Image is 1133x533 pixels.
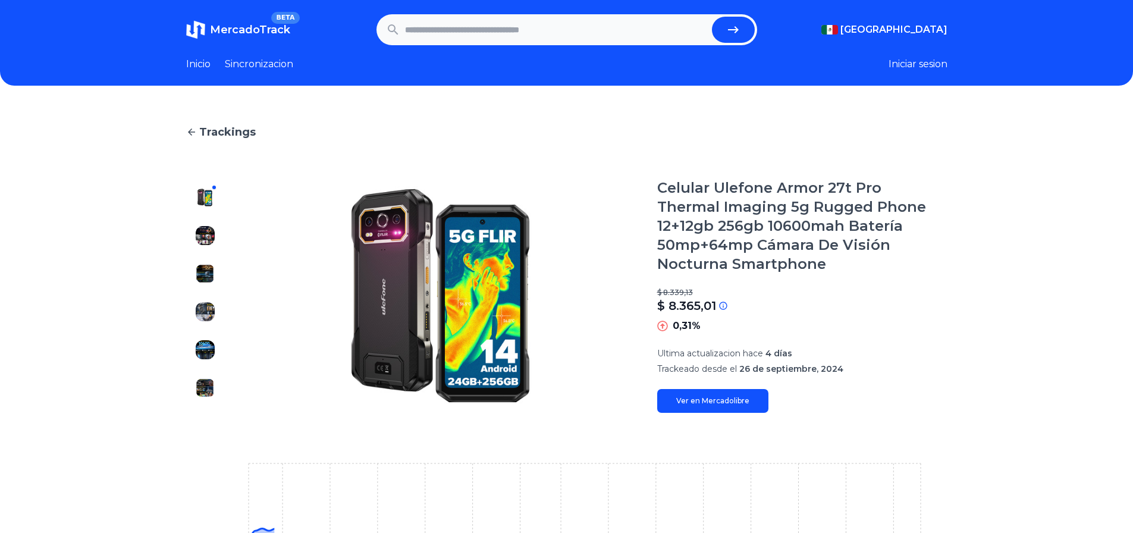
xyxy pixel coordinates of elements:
span: 4 días [765,348,792,359]
span: Trackings [199,124,256,140]
p: 0,31% [673,319,701,333]
p: $ 8.339,13 [657,288,947,297]
span: BETA [271,12,299,24]
a: Inicio [186,57,211,71]
button: Iniciar sesion [889,57,947,71]
img: Celular Ulefone Armor 27t Pro Thermal Imaging 5g Rugged Phone 12+12gb 256gb 10600mah Batería 50mp... [196,378,215,397]
h1: Celular Ulefone Armor 27t Pro Thermal Imaging 5g Rugged Phone 12+12gb 256gb 10600mah Batería 50mp... [657,178,947,274]
p: $ 8.365,01 [657,297,716,314]
a: Sincronizacion [225,57,293,71]
a: MercadoTrackBETA [186,20,290,39]
img: Celular Ulefone Armor 27t Pro Thermal Imaging 5g Rugged Phone 12+12gb 256gb 10600mah Batería 50mp... [196,340,215,359]
img: Mexico [821,25,838,35]
span: Trackeado desde el [657,363,737,374]
span: MercadoTrack [210,23,290,36]
img: MercadoTrack [186,20,205,39]
img: Celular Ulefone Armor 27t Pro Thermal Imaging 5g Rugged Phone 12+12gb 256gb 10600mah Batería 50mp... [248,178,633,413]
img: Celular Ulefone Armor 27t Pro Thermal Imaging 5g Rugged Phone 12+12gb 256gb 10600mah Batería 50mp... [196,226,215,245]
img: Celular Ulefone Armor 27t Pro Thermal Imaging 5g Rugged Phone 12+12gb 256gb 10600mah Batería 50mp... [196,188,215,207]
span: 26 de septiembre, 2024 [739,363,843,374]
button: [GEOGRAPHIC_DATA] [821,23,947,37]
img: Celular Ulefone Armor 27t Pro Thermal Imaging 5g Rugged Phone 12+12gb 256gb 10600mah Batería 50mp... [196,264,215,283]
span: Ultima actualizacion hace [657,348,763,359]
a: Ver en Mercadolibre [657,389,768,413]
a: Trackings [186,124,947,140]
span: [GEOGRAPHIC_DATA] [840,23,947,37]
img: Celular Ulefone Armor 27t Pro Thermal Imaging 5g Rugged Phone 12+12gb 256gb 10600mah Batería 50mp... [196,302,215,321]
